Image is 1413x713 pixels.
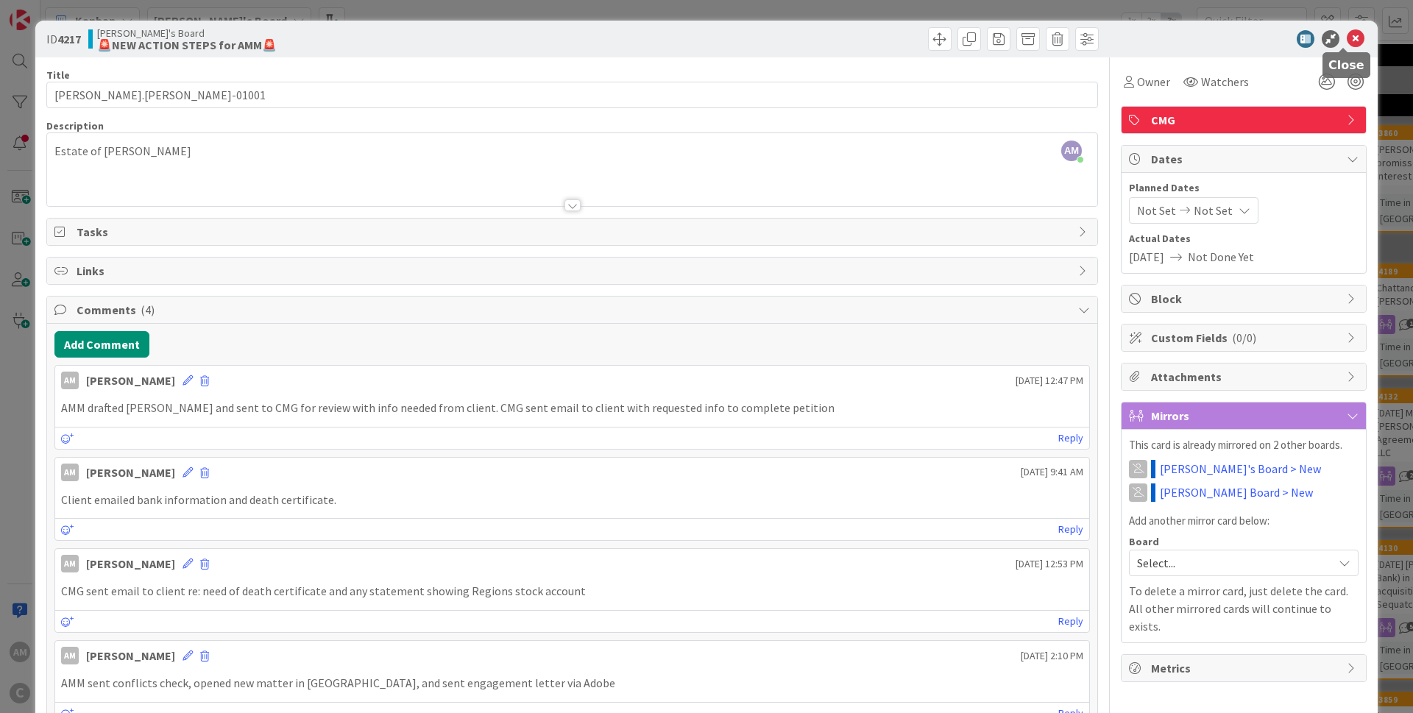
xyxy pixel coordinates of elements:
[1151,329,1339,347] span: Custom Fields
[86,372,175,389] div: [PERSON_NAME]
[1151,111,1339,129] span: CMG
[61,555,79,572] div: AM
[1129,231,1359,246] span: Actual Dates
[1151,407,1339,425] span: Mirrors
[46,119,104,132] span: Description
[1016,556,1083,572] span: [DATE] 12:53 PM
[1129,513,1359,530] p: Add another mirror card below:
[97,39,277,51] b: 🚨NEW ACTION STEPS for AMM🚨
[1129,248,1164,266] span: [DATE]
[1137,553,1325,573] span: Select...
[61,492,1083,508] p: Client emailed bank information and death certificate.
[1058,612,1083,631] a: Reply
[141,302,155,317] span: ( 4 )
[1021,464,1083,480] span: [DATE] 9:41 AM
[86,464,175,481] div: [PERSON_NAME]
[54,331,149,358] button: Add Comment
[1129,437,1359,454] p: This card is already mirrored on 2 other boards.
[1151,290,1339,308] span: Block
[1151,150,1339,168] span: Dates
[1129,180,1359,196] span: Planned Dates
[61,464,79,481] div: AM
[1137,73,1170,91] span: Owner
[1151,368,1339,386] span: Attachments
[1188,248,1254,266] span: Not Done Yet
[46,82,1098,108] input: type card name here...
[1194,202,1233,219] span: Not Set
[46,30,81,48] span: ID
[1129,582,1359,635] p: To delete a mirror card, just delete the card. All other mirrored cards will continue to exists.
[77,262,1071,280] span: Links
[1232,330,1256,345] span: ( 0/0 )
[61,400,1083,416] p: AMM drafted [PERSON_NAME] and sent to CMG for review with info needed from client. CMG sent email...
[57,32,81,46] b: 4217
[1129,536,1159,547] span: Board
[1201,73,1249,91] span: Watchers
[1160,460,1321,478] a: [PERSON_NAME]'s Board > New
[1151,659,1339,677] span: Metrics
[61,675,1083,692] p: AMM sent conflicts check, opened new matter in [GEOGRAPHIC_DATA], and sent engagement letter via ...
[97,27,277,39] span: [PERSON_NAME]'s Board
[1061,141,1082,161] span: AM
[1160,483,1313,501] a: [PERSON_NAME] Board > New
[1137,202,1176,219] span: Not Set
[77,301,1071,319] span: Comments
[1021,648,1083,664] span: [DATE] 2:10 PM
[1058,520,1083,539] a: Reply
[61,647,79,664] div: AM
[86,555,175,572] div: [PERSON_NAME]
[61,583,1083,600] p: CMG sent email to client re: need of death certificate and any statement showing Regions stock ac...
[77,223,1071,241] span: Tasks
[1058,429,1083,447] a: Reply
[46,68,70,82] label: Title
[1016,373,1083,389] span: [DATE] 12:47 PM
[54,143,1090,160] p: Estate of [PERSON_NAME]
[61,372,79,389] div: AM
[1328,58,1364,72] h5: Close
[86,647,175,664] div: [PERSON_NAME]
